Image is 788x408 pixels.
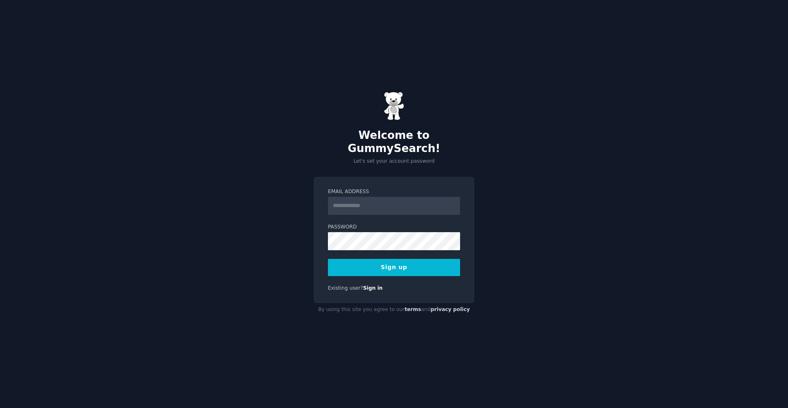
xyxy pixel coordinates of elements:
[314,303,474,316] div: By using this site you agree to our and
[328,188,460,196] label: Email Address
[314,158,474,165] p: Let's set your account password
[328,224,460,231] label: Password
[431,307,470,312] a: privacy policy
[363,285,383,291] a: Sign in
[314,129,474,155] h2: Welcome to GummySearch!
[384,92,404,120] img: Gummy Bear
[405,307,421,312] a: terms
[328,285,363,291] span: Existing user?
[328,259,460,276] button: Sign up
